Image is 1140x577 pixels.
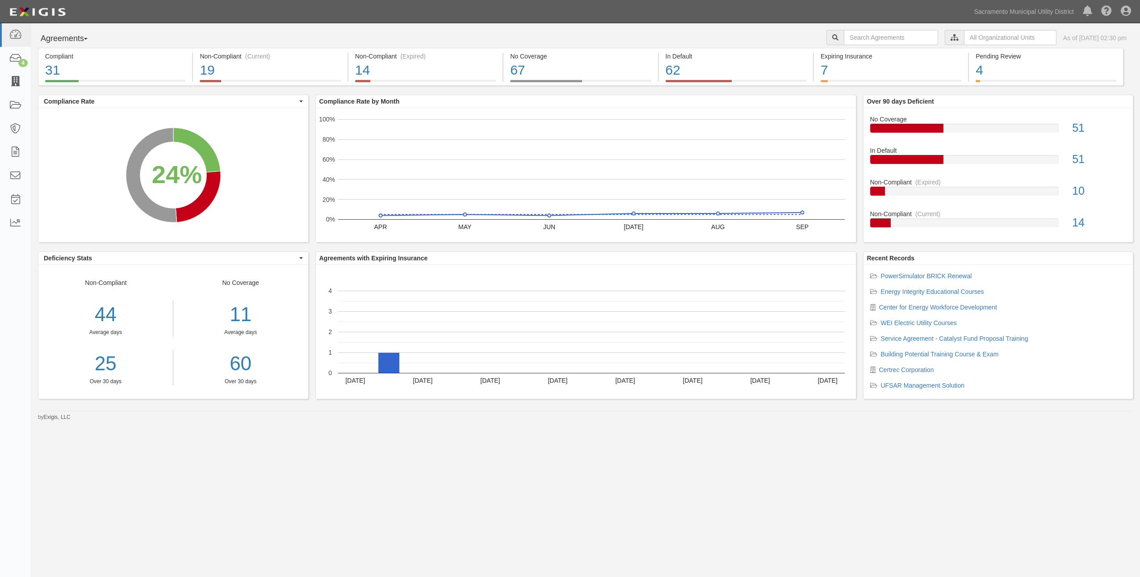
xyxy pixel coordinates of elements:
a: Building Potential Training Course & Exam [881,351,999,358]
div: No Coverage [173,278,308,385]
div: Compliant [45,52,185,61]
img: logo-5460c22ac91f19d4615b14bd174203de0afe785f0fc80cf4dbbc73dc1793850b.png [7,4,68,20]
button: Agreements [38,30,105,48]
div: No Coverage [863,115,1133,124]
text: [DATE] [480,377,500,384]
div: (Expired) [400,52,426,61]
a: PowerSimulator BRICK Renewal [881,272,972,280]
a: Non-Compliant(Expired)14 [348,80,503,87]
text: MAY [458,223,472,230]
div: No Coverage [510,52,651,61]
div: 4 [18,59,28,67]
div: 62 [666,61,806,80]
div: Non-Compliant [863,178,1133,187]
div: 10 [1065,183,1133,199]
div: 11 [180,301,302,329]
text: SEP [796,223,809,230]
text: APR [374,223,387,230]
div: (Expired) [915,178,941,187]
i: Help Center - Complianz [1101,6,1112,17]
text: [DATE] [548,377,567,384]
svg: A chart. [316,108,856,242]
a: Expiring Insurance7 [814,80,968,87]
div: Average days [38,329,173,336]
input: All Organizational Units [964,30,1056,45]
a: WEI Electric Utility Courses [881,319,957,326]
div: 19 [200,61,340,80]
b: Agreements with Expiring Insurance [319,255,428,262]
div: Non-Compliant [863,209,1133,218]
div: 14 [1065,215,1133,231]
div: 24% [152,157,202,192]
text: 0 [328,369,332,376]
b: Over 90 days Deficient [867,98,934,105]
button: Deficiency Stats [38,252,308,264]
text: 40% [322,176,335,183]
div: In Default [863,146,1133,155]
div: Over 30 days [38,378,173,385]
span: Compliance Rate [44,97,297,106]
a: Pending Review4 [969,80,1123,87]
text: 3 [328,308,332,315]
text: 20% [322,196,335,203]
a: In Default51 [870,146,1127,178]
text: 0% [326,216,335,223]
div: 7 [821,61,961,80]
text: [DATE] [624,223,643,230]
div: Non-Compliant [38,278,173,385]
a: Service Agreement - Catalyst Fund Proposal Training [881,335,1028,342]
div: Over 30 days [180,378,302,385]
text: AUG [711,223,725,230]
a: 60 [180,350,302,378]
div: 14 [355,61,496,80]
text: [DATE] [750,377,770,384]
div: (Current) [245,52,270,61]
input: Search Agreements [844,30,938,45]
text: 1 [328,349,332,356]
svg: A chart. [38,108,308,242]
div: 44 [38,301,173,329]
div: 31 [45,61,185,80]
div: 67 [510,61,651,80]
div: 51 [1065,151,1133,167]
text: [DATE] [345,377,365,384]
text: [DATE] [683,377,702,384]
div: (Current) [915,209,940,218]
a: Sacramento Municipal Utility District [970,3,1078,21]
svg: A chart. [316,265,856,399]
a: No Coverage67 [503,80,658,87]
div: 4 [976,61,1116,80]
div: Expiring Insurance [821,52,961,61]
text: JUN [543,223,555,230]
span: Deficiency Stats [44,254,297,263]
small: by [38,414,71,421]
b: Recent Records [867,255,915,262]
text: [DATE] [817,377,837,384]
div: In Default [666,52,806,61]
div: Pending Review [976,52,1116,61]
a: Certrec Corporation [879,366,934,373]
text: 80% [322,136,335,143]
a: Non-Compliant(Current)19 [193,80,347,87]
b: Compliance Rate by Month [319,98,400,105]
button: Compliance Rate [38,95,308,108]
div: As of [DATE] 02:30 pm [1063,33,1127,42]
a: In Default62 [659,80,813,87]
div: 51 [1065,120,1133,136]
div: Non-Compliant (Current) [200,52,340,61]
a: 25 [38,350,173,378]
a: Non-Compliant(Current)14 [870,209,1127,234]
div: Average days [180,329,302,336]
a: Energy Integrity Educational Courses [881,288,984,295]
a: UFSAR Management Solution [881,382,965,389]
text: 100% [319,116,335,123]
a: No Coverage51 [870,115,1127,146]
text: 2 [328,328,332,335]
text: 4 [328,287,332,294]
a: Compliant31 [38,80,192,87]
